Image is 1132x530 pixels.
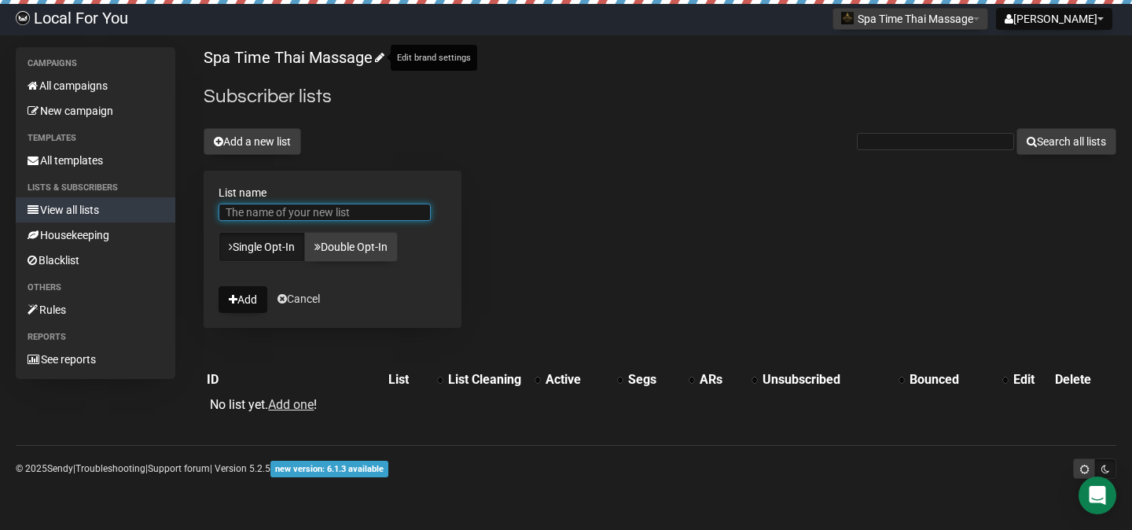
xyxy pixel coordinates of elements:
div: ARs [700,372,744,388]
a: Rules [16,297,175,322]
th: Bounced: No sort applied, activate to apply an ascending sort [906,369,1010,391]
a: Cancel [277,293,320,305]
a: new version: 6.1.3 available [270,463,388,474]
a: View all lists [16,197,175,223]
button: Add a new list [204,128,301,155]
li: Campaigns [16,54,175,73]
a: Support forum [148,463,210,474]
div: ID [207,372,382,388]
th: Segs: No sort applied, activate to apply an ascending sort [625,369,696,391]
th: List: No sort applied, activate to apply an ascending sort [385,369,445,391]
a: Sendy [47,463,73,474]
th: ID: No sort applied, sorting is disabled [204,369,385,391]
th: Active: No sort applied, activate to apply an ascending sort [542,369,625,391]
li: Templates [16,129,175,148]
a: See reports [16,347,175,372]
a: Blacklist [16,248,175,273]
a: Spa Time Thai Massage [204,48,382,67]
li: Lists & subscribers [16,179,175,197]
label: List name [219,186,447,200]
div: Unsubscribed [763,372,891,388]
a: All campaigns [16,73,175,98]
a: All templates [16,148,175,173]
span: new version: 6.1.3 available [270,461,388,477]
input: The name of your new list [219,204,431,221]
button: Spa Time Thai Massage [832,8,988,30]
div: List [388,372,429,388]
p: © 2025 | | | Version 5.2.5 [16,460,388,477]
a: New campaign [16,98,175,123]
a: Add one [268,397,314,412]
li: Reports [16,328,175,347]
img: 962.jpg [841,12,854,24]
div: List Cleaning [448,372,527,388]
button: Add [219,286,267,313]
button: Search all lists [1016,128,1116,155]
td: No list yet. ! [204,391,385,419]
a: Housekeeping [16,223,175,248]
th: ARs: No sort applied, activate to apply an ascending sort [696,369,759,391]
div: Segs [628,372,681,388]
th: Edit: No sort applied, sorting is disabled [1010,369,1052,391]
div: Delete [1055,372,1113,388]
th: Unsubscribed: No sort applied, activate to apply an ascending sort [759,369,906,391]
h2: Subscriber lists [204,83,1116,111]
th: Delete: No sort applied, sorting is disabled [1052,369,1116,391]
a: Double Opt-In [304,232,398,262]
img: d61d2441668da63f2d83084b75c85b29 [16,11,30,25]
div: Open Intercom Messenger [1079,477,1116,514]
div: Edit brand settings [391,45,477,71]
th: List Cleaning: No sort applied, activate to apply an ascending sort [445,369,542,391]
div: Active [546,372,609,388]
a: Troubleshooting [75,463,145,474]
li: Others [16,278,175,297]
a: Single Opt-In [219,232,305,262]
div: Edit [1013,372,1049,388]
div: Bounced [910,372,994,388]
button: [PERSON_NAME] [996,8,1112,30]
